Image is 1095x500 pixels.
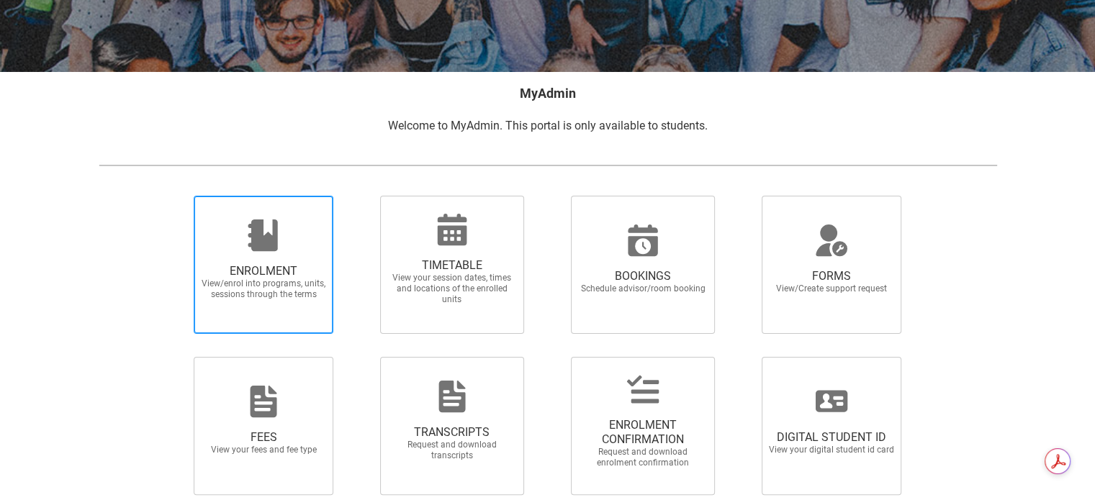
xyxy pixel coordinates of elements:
[768,283,895,294] span: View/Create support request
[200,430,327,445] span: FEES
[389,440,515,461] span: Request and download transcripts
[580,447,706,468] span: Request and download enrolment confirmation
[580,269,706,283] span: BOOKINGS
[388,119,708,132] span: Welcome to MyAdmin. This portal is only available to students.
[99,83,997,103] h2: MyAdmin
[200,278,327,300] span: View/enrol into programs, units, sessions through the terms
[580,283,706,294] span: Schedule advisor/room booking
[389,425,515,440] span: TRANSCRIPTS
[200,264,327,278] span: ENROLMENT
[768,269,895,283] span: FORMS
[200,445,327,455] span: View your fees and fee type
[389,273,515,305] span: View your session dates, times and locations of the enrolled units
[768,430,895,445] span: DIGITAL STUDENT ID
[580,418,706,447] span: ENROLMENT CONFIRMATION
[389,258,515,273] span: TIMETABLE
[768,445,895,455] span: View your digital student id card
